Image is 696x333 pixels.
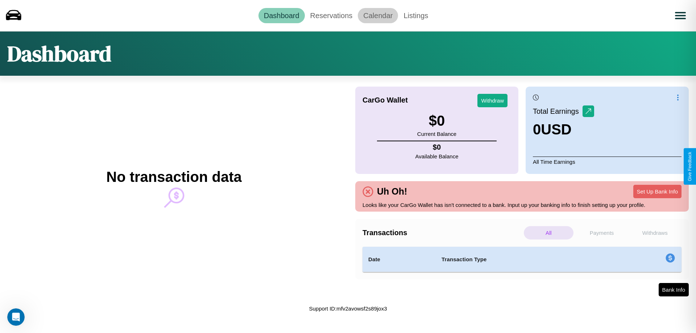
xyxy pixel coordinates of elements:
iframe: Intercom live chat [7,308,25,326]
a: Calendar [358,8,398,23]
p: Withdraws [630,226,680,240]
h4: Date [368,255,430,264]
h4: CarGo Wallet [362,96,408,104]
h4: Transactions [362,229,522,237]
h4: Transaction Type [442,255,606,264]
h4: $ 0 [415,143,459,151]
button: Set Up Bank Info [633,185,681,198]
p: Total Earnings [533,105,583,118]
p: Available Balance [415,151,459,161]
p: Looks like your CarGo Wallet has isn't connected to a bank. Input up your banking info to finish ... [362,200,681,210]
button: Bank Info [659,283,689,296]
a: Reservations [305,8,358,23]
p: All Time Earnings [533,157,681,167]
p: Payments [577,226,627,240]
div: Give Feedback [687,152,692,181]
h3: $ 0 [417,113,456,129]
table: simple table [362,247,681,272]
a: Listings [398,8,434,23]
p: Current Balance [417,129,456,139]
p: Support ID: mfv2avowsf2s89jox3 [309,304,387,313]
h3: 0 USD [533,121,594,138]
button: Withdraw [477,94,507,107]
h2: No transaction data [106,169,241,185]
h4: Uh Oh! [373,186,411,197]
p: All [524,226,573,240]
h1: Dashboard [7,39,111,68]
button: Open menu [670,5,691,26]
a: Dashboard [258,8,305,23]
